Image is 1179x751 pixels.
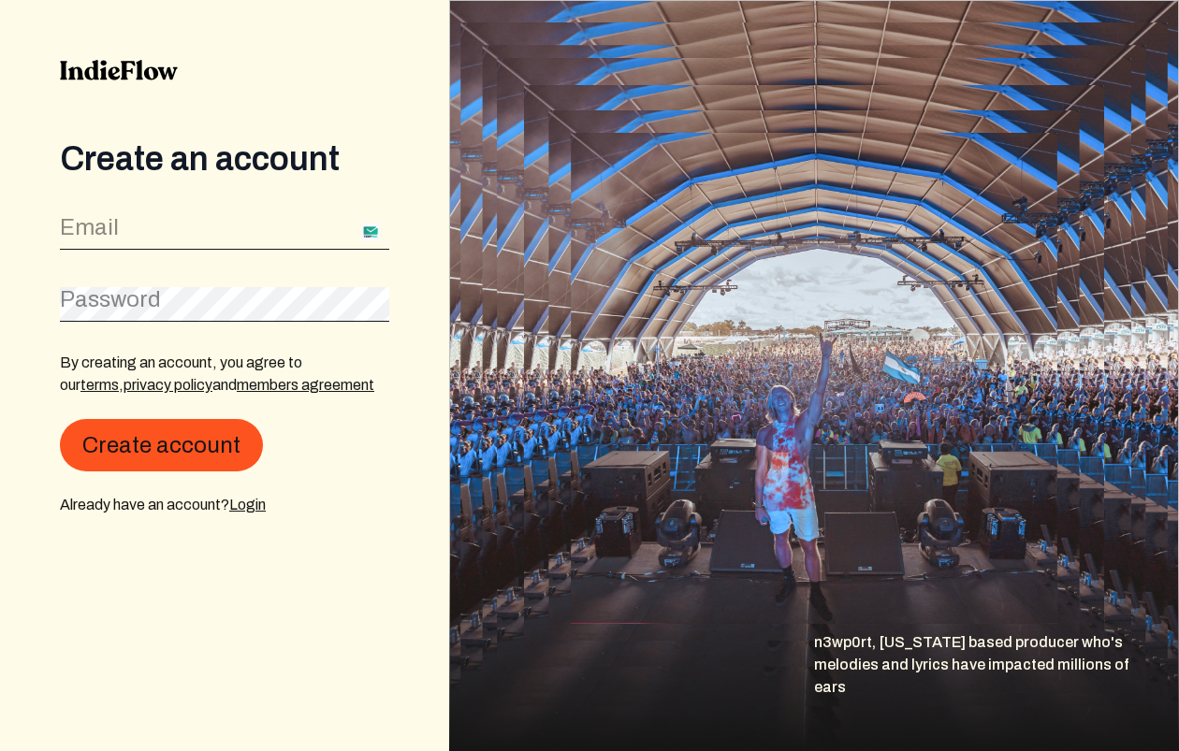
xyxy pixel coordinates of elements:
[237,377,374,393] a: members agreement
[60,212,119,242] label: Email
[60,419,263,471] button: Create account
[814,631,1179,751] div: n3wp0rt, [US_STATE] based producer who's melodies and lyrics have impacted millions of ears
[60,352,389,397] p: By creating an account, you agree to our , and
[124,377,212,393] a: privacy policy
[60,494,389,516] div: Already have an account?
[60,60,178,80] img: indieflow-logo-black.svg
[60,284,161,314] label: Password
[229,497,266,513] a: Login
[60,140,389,178] div: Create an account
[80,377,119,393] a: terms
